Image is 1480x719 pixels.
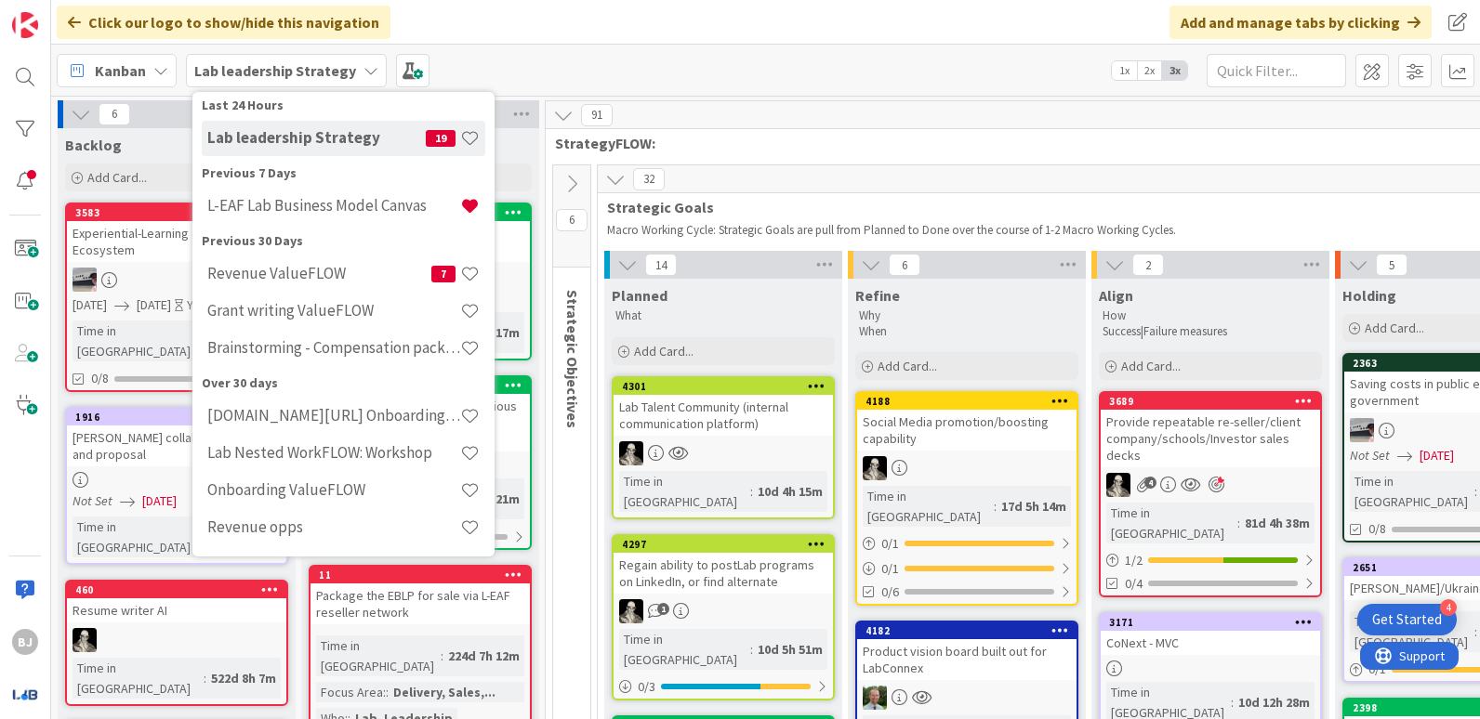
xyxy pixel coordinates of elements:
[614,378,833,436] div: 4301Lab Talent Community (internal communication platform)
[99,103,130,125] span: 6
[1372,610,1442,629] div: Get Started
[194,61,356,80] b: Lab leadership Strategy
[857,393,1077,410] div: 4188
[202,96,485,115] div: Last 24 Hours
[855,286,900,305] span: Refine
[859,308,1075,323] p: Why
[1101,473,1320,497] div: WS
[316,682,386,702] div: Focus Area:
[441,646,443,666] span: :
[563,290,582,428] span: Strategic Objectives
[12,629,38,655] div: BJ
[311,583,530,624] div: Package the EBLP for sale via L-EAF reseller network
[1231,692,1234,712] span: :
[612,534,835,700] a: 4297Regain ability to postLab programs on LinkedIn, or find alternateWSTime in [GEOGRAPHIC_DATA]:...
[612,286,667,305] span: Planned
[91,369,109,388] span: 0/8
[997,496,1071,516] div: 17d 5h 14m
[87,169,147,186] span: Add Card...
[1125,574,1143,594] span: 0/4
[881,582,899,602] span: 0/6
[137,295,171,315] span: [DATE]
[65,136,122,154] span: Backlog
[57,6,390,39] div: Click our logo to show/hide this navigation
[866,624,1077,637] div: 4182
[319,569,530,582] div: 11
[1101,549,1320,572] div: 1/2
[1357,604,1457,635] div: Open Get Started checklist, remaining modules: 4
[1137,61,1162,80] span: 2x
[857,393,1077,451] div: 4188Social Media promotion/boosting capability
[614,553,833,594] div: Regain ability to postLab programs on LinkedIn, or find alternate
[207,196,460,215] h4: L-EAF Lab Business Model Canvas
[12,12,38,38] img: Visit kanbanzone.com
[994,496,997,516] span: :
[207,480,460,499] h4: Onboarding ValueFLOW
[1240,513,1315,533] div: 81d 4h 38m
[863,686,887,710] img: SH
[857,686,1077,710] div: SH
[634,343,694,359] span: Add Card...
[67,425,286,466] div: [PERSON_NAME] collaboration vision and proposal
[857,622,1077,680] div: 4182Product vision board built out for LabConnex
[657,603,669,615] span: 1
[67,628,286,652] div: WS
[73,295,107,315] span: [DATE]
[73,492,112,509] i: Not Set
[426,130,456,147] span: 19
[311,567,530,624] div: 11Package the EBLP for sale via L-EAF reseller network
[619,629,750,670] div: Time in [GEOGRAPHIC_DATA]
[614,599,833,623] div: WS
[386,682,389,702] span: :
[622,538,833,551] div: 4297
[1376,254,1407,276] span: 5
[1106,473,1130,497] img: WS
[619,599,643,623] img: WS
[73,516,204,557] div: Time in [GEOGRAPHIC_DATA]
[1109,395,1320,408] div: 3689
[857,639,1077,680] div: Product vision board built out for LabConnex
[1350,471,1474,512] div: Time in [GEOGRAPHIC_DATA]
[1101,393,1320,410] div: 3689
[67,221,286,262] div: Experiential‑Learning & Credential Ecosystem
[1099,391,1322,597] a: 3689Provide repeatable re-seller/client company/schools/Investor sales decksWSTime in [GEOGRAPHIC...
[881,534,899,554] span: 0 / 1
[1350,447,1390,464] i: Not Set
[857,456,1077,480] div: WS
[619,471,750,512] div: Time in [GEOGRAPHIC_DATA]
[619,441,643,465] img: WS
[1420,446,1454,465] span: [DATE]
[67,598,286,622] div: Resume writer AI
[1132,254,1164,276] span: 2
[316,635,441,676] div: Time in [GEOGRAPHIC_DATA]
[443,646,524,666] div: 224d 7h 12m
[855,391,1078,606] a: 4188Social Media promotion/boosting capabilityWSTime in [GEOGRAPHIC_DATA]:17d 5h 14m0/10/10/6
[614,441,833,465] div: WS
[1237,513,1240,533] span: :
[614,536,833,553] div: 4297
[1350,611,1474,652] div: Time in [GEOGRAPHIC_DATA]
[202,373,485,393] div: Over 30 days
[1162,61,1187,80] span: 3x
[75,411,286,424] div: 1916
[1144,477,1156,489] span: 4
[65,407,288,565] a: 1916[PERSON_NAME] collaboration vision and proposalNot Set[DATE]Time in [GEOGRAPHIC_DATA]:17d 4h 22m
[857,532,1077,556] div: 0/1
[67,582,286,622] div: 460Resume writer AI
[142,491,177,511] span: [DATE]
[859,324,1075,339] p: When
[1169,6,1432,39] div: Add and manage tabs by clicking
[1101,614,1320,655] div: 3171CoNext - MVC
[863,456,887,480] img: WS
[857,410,1077,451] div: Social Media promotion/boosting capability
[614,536,833,594] div: 4297Regain ability to postLab programs on LinkedIn, or find alternate
[1207,54,1346,87] input: Quick Filter...
[67,204,286,262] div: 3583Experiential‑Learning & Credential Ecosystem
[75,583,286,596] div: 460
[614,395,833,436] div: Lab Talent Community (internal communication platform)
[1103,324,1318,339] p: Success|Failure measures
[1101,614,1320,631] div: 3171
[1350,418,1374,442] img: jB
[1365,320,1424,336] span: Add Card...
[863,486,994,527] div: Time in [GEOGRAPHIC_DATA]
